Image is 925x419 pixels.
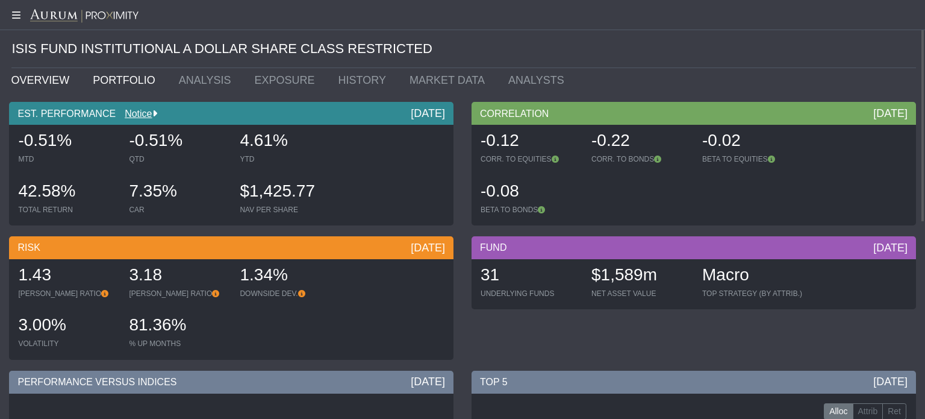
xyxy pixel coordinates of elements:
[481,154,579,164] div: CORR. TO EQUITIES
[18,205,117,215] div: TOTAL RETURN
[481,205,579,215] div: BETA TO BONDS
[9,371,453,394] div: PERFORMANCE VERSUS INDICES
[481,263,579,289] div: 31
[472,236,916,259] div: FUND
[129,154,228,164] div: QTD
[411,106,445,121] div: [DATE]
[116,109,152,119] a: Notice
[702,263,802,289] div: Macro
[499,68,579,92] a: ANALYSTS
[30,9,139,24] img: Aurum-Proximity%20white.svg
[240,263,338,289] div: 1.34%
[591,129,690,154] div: -0.22
[18,289,117,298] div: [PERSON_NAME] RATIO
[245,68,329,92] a: EXPOSURE
[873,374,908,389] div: [DATE]
[240,289,338,298] div: DOWNSIDE DEV.
[18,180,117,205] div: 42.58%
[472,102,916,125] div: CORRELATION
[129,339,228,348] div: % UP MONTHS
[240,180,338,205] div: $1,425.77
[481,180,579,205] div: -0.08
[18,263,117,289] div: 1.43
[2,68,84,92] a: OVERVIEW
[9,102,453,125] div: EST. PERFORMANCE
[411,374,445,389] div: [DATE]
[481,131,519,150] span: -0.12
[169,68,245,92] a: ANALYSIS
[873,106,908,121] div: [DATE]
[702,129,801,154] div: -0.02
[116,107,157,121] div: Notice
[411,241,445,255] div: [DATE]
[472,371,916,394] div: TOP 5
[129,205,228,215] div: CAR
[9,236,453,259] div: RISK
[240,205,338,215] div: NAV PER SHARE
[591,154,690,164] div: CORR. TO BONDS
[129,313,228,339] div: 81.36%
[591,263,690,289] div: $1,589m
[129,180,228,205] div: 7.35%
[240,154,338,164] div: YTD
[18,339,117,348] div: VOLATILITY
[18,131,72,150] span: -0.51%
[18,313,117,339] div: 3.00%
[18,154,117,164] div: MTD
[481,289,579,298] div: UNDERLYING FUNDS
[702,154,801,164] div: BETA TO EQUITIES
[84,68,170,92] a: PORTFOLIO
[129,263,228,289] div: 3.18
[329,68,400,92] a: HISTORY
[129,131,182,150] span: -0.51%
[591,289,690,298] div: NET ASSET VALUE
[702,289,802,298] div: TOP STRATEGY (BY ATTRIB.)
[129,289,228,298] div: [PERSON_NAME] RATIO
[400,68,499,92] a: MARKET DATA
[873,241,908,255] div: [DATE]
[240,129,338,154] div: 4.61%
[11,30,916,68] div: ISIS FUND INSTITUTIONAL A DOLLAR SHARE CLASS RESTRICTED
